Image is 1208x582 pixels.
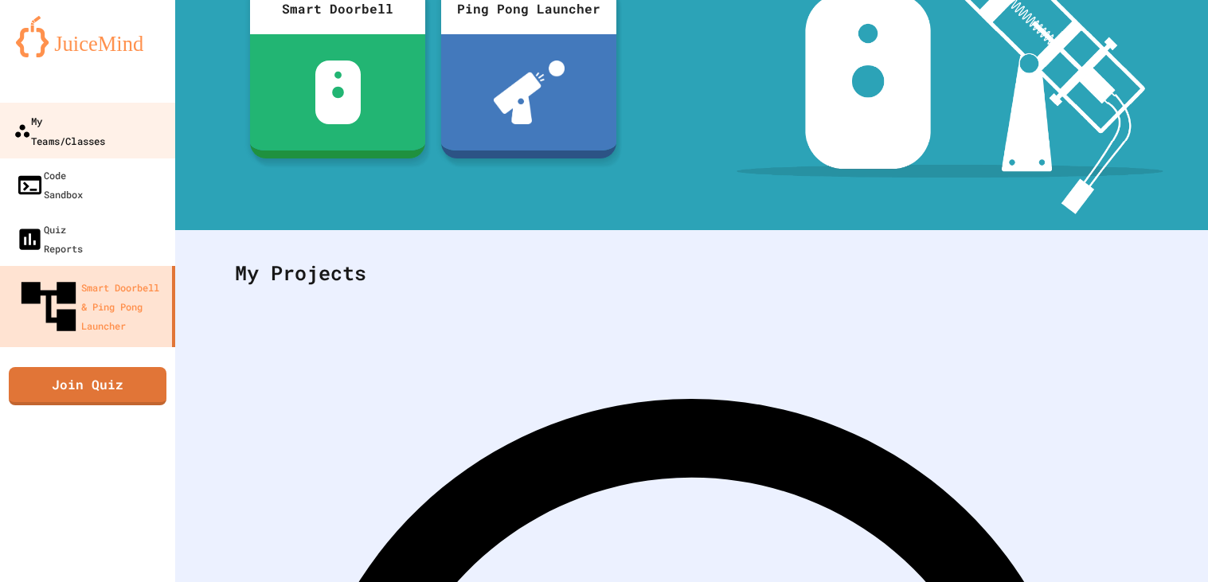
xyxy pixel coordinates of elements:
[16,274,166,339] div: Smart Doorbell & Ping Pong Launcher
[219,242,1164,304] div: My Projects
[9,367,166,405] a: Join Quiz
[315,61,361,124] img: sdb-white.svg
[16,220,83,258] div: Quiz Reports
[494,61,565,124] img: ppl-with-ball.png
[14,111,105,150] div: My Teams/Classes
[16,166,83,204] div: Code Sandbox
[16,16,159,57] img: logo-orange.svg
